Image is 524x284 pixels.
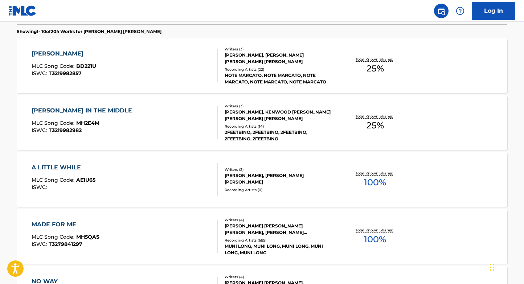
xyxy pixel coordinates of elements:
[356,227,394,233] p: Total Known Shares:
[76,63,96,69] span: BD221U
[9,5,37,16] img: MLC Logo
[356,170,394,176] p: Total Known Shares:
[32,241,49,247] span: ISWC :
[356,57,394,62] p: Total Known Shares:
[472,2,515,20] a: Log In
[225,67,334,72] div: Recording Artists ( 22 )
[17,152,507,207] a: A LITTLE WHILEMLC Song Code:AE1U65ISWC:Writers (2)[PERSON_NAME], [PERSON_NAME] [PERSON_NAME]Recor...
[437,7,446,15] img: search
[364,176,386,189] span: 100 %
[49,70,82,77] span: T3219982857
[32,163,95,172] div: A LITTLE WHILE
[225,109,334,122] div: [PERSON_NAME], KENWOOD [PERSON_NAME] [PERSON_NAME] [PERSON_NAME]
[49,241,82,247] span: T3279841297
[490,256,494,278] div: Drag
[32,184,49,190] span: ISWC :
[32,127,49,133] span: ISWC :
[225,243,334,256] div: MUNI LONG, MUNI LONG, MUNI LONG, MUNI LONG, MUNI LONG
[225,167,334,172] div: Writers ( 2 )
[17,28,161,35] p: Showing 1 - 10 of 204 Works for [PERSON_NAME] [PERSON_NAME]
[32,220,99,229] div: MADE FOR ME
[356,114,394,119] p: Total Known Shares:
[225,238,334,243] div: Recording Artists ( 685 )
[17,209,507,264] a: MADE FOR MEMLC Song Code:MH5QASISWC:T3279841297Writers (4)[PERSON_NAME] [PERSON_NAME] [PERSON_NAM...
[32,120,76,126] span: MLC Song Code :
[364,233,386,246] span: 100 %
[32,49,96,58] div: [PERSON_NAME]
[225,124,334,129] div: Recording Artists ( 14 )
[32,177,76,183] span: MLC Song Code :
[17,95,507,150] a: [PERSON_NAME] IN THE MIDDLEMLC Song Code:MH2E4MISWC:T3219982982Writers (3)[PERSON_NAME], KENWOOD ...
[32,63,76,69] span: MLC Song Code :
[17,38,507,93] a: [PERSON_NAME]MLC Song Code:BD221UISWC:T3219982857Writers (3)[PERSON_NAME], [PERSON_NAME] [PERSON_...
[434,4,449,18] a: Public Search
[225,129,334,142] div: 2FEETBINO, 2FEETBINO, 2FEETBINO, 2FEETBINO, 2FEETBINO
[76,234,99,240] span: MH5QAS
[225,274,334,280] div: Writers ( 4 )
[49,127,82,133] span: T3219982982
[453,4,467,18] div: Help
[32,106,136,115] div: [PERSON_NAME] IN THE MIDDLE
[225,72,334,85] div: NOTE MARCATO, NOTE MARCATO, NOTE MARCATO, NOTE MARCATO, NOTE MARCATO
[76,120,99,126] span: MH2E4M
[456,7,464,15] img: help
[225,223,334,236] div: [PERSON_NAME] [PERSON_NAME] [PERSON_NAME], [PERSON_NAME] [PERSON_NAME] [PERSON_NAME]
[367,62,384,75] span: 25 %
[225,52,334,65] div: [PERSON_NAME], [PERSON_NAME] [PERSON_NAME] [PERSON_NAME]
[76,177,95,183] span: AE1U65
[225,46,334,52] div: Writers ( 3 )
[32,70,49,77] span: ISWC :
[32,234,76,240] span: MLC Song Code :
[225,103,334,109] div: Writers ( 3 )
[225,172,334,185] div: [PERSON_NAME], [PERSON_NAME] [PERSON_NAME]
[225,217,334,223] div: Writers ( 4 )
[367,119,384,132] span: 25 %
[488,249,524,284] iframe: Chat Widget
[225,187,334,193] div: Recording Artists ( 0 )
